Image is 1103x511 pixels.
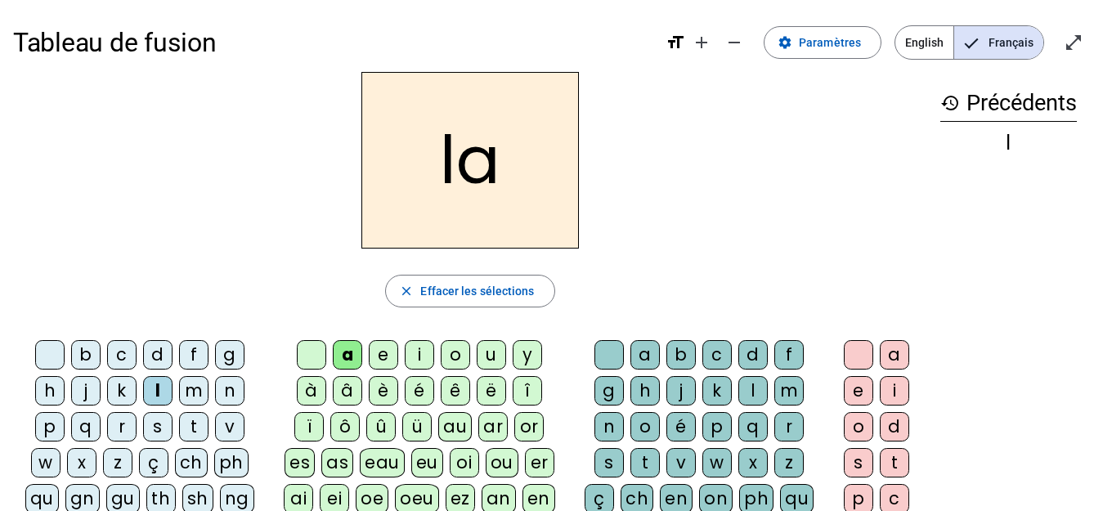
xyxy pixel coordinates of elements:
[692,33,711,52] mat-icon: add
[525,448,554,477] div: er
[940,93,960,113] mat-icon: history
[594,376,624,406] div: g
[778,35,792,50] mat-icon: settings
[405,340,434,370] div: i
[399,284,414,298] mat-icon: close
[35,412,65,442] div: p
[441,376,470,406] div: ê
[880,376,909,406] div: i
[630,412,660,442] div: o
[666,376,696,406] div: j
[215,412,244,442] div: v
[333,340,362,370] div: a
[321,448,353,477] div: as
[297,376,326,406] div: à
[215,340,244,370] div: g
[799,33,861,52] span: Paramètres
[35,376,65,406] div: h
[702,412,732,442] div: p
[702,448,732,477] div: w
[71,376,101,406] div: j
[107,376,137,406] div: k
[179,340,208,370] div: f
[179,412,208,442] div: t
[718,26,751,59] button: Diminuer la taille de la police
[940,85,1077,122] h3: Précédents
[486,448,518,477] div: ou
[450,448,479,477] div: oi
[143,412,173,442] div: s
[940,133,1077,153] div: l
[405,376,434,406] div: é
[844,376,873,406] div: e
[774,412,804,442] div: r
[666,33,685,52] mat-icon: format_size
[764,26,881,59] button: Paramètres
[285,448,315,477] div: es
[666,340,696,370] div: b
[139,448,168,477] div: ç
[895,26,953,59] span: English
[361,72,579,249] h2: la
[702,376,732,406] div: k
[594,448,624,477] div: s
[666,448,696,477] div: v
[214,448,249,477] div: ph
[774,448,804,477] div: z
[630,448,660,477] div: t
[738,448,768,477] div: x
[774,340,804,370] div: f
[880,448,909,477] div: t
[441,340,470,370] div: o
[31,448,61,477] div: w
[107,412,137,442] div: r
[411,448,443,477] div: eu
[369,376,398,406] div: è
[880,412,909,442] div: d
[738,376,768,406] div: l
[685,26,718,59] button: Augmenter la taille de la police
[477,340,506,370] div: u
[294,412,324,442] div: ï
[880,340,909,370] div: a
[738,340,768,370] div: d
[366,412,396,442] div: û
[1064,33,1083,52] mat-icon: open_in_full
[702,340,732,370] div: c
[724,33,744,52] mat-icon: remove
[67,448,96,477] div: x
[1057,26,1090,59] button: Entrer en plein écran
[71,412,101,442] div: q
[13,16,652,69] h1: Tableau de fusion
[385,275,554,307] button: Effacer les sélections
[630,340,660,370] div: a
[420,281,534,301] span: Effacer les sélections
[895,25,1044,60] mat-button-toggle-group: Language selection
[477,376,506,406] div: ë
[107,340,137,370] div: c
[844,448,873,477] div: s
[478,412,508,442] div: ar
[360,448,405,477] div: eau
[143,340,173,370] div: d
[594,412,624,442] div: n
[215,376,244,406] div: n
[143,376,173,406] div: l
[630,376,660,406] div: h
[369,340,398,370] div: e
[954,26,1043,59] span: Français
[513,376,542,406] div: î
[333,376,362,406] div: â
[71,340,101,370] div: b
[513,340,542,370] div: y
[103,448,132,477] div: z
[175,448,208,477] div: ch
[438,412,472,442] div: au
[844,412,873,442] div: o
[330,412,360,442] div: ô
[514,412,544,442] div: or
[402,412,432,442] div: ü
[666,412,696,442] div: é
[738,412,768,442] div: q
[774,376,804,406] div: m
